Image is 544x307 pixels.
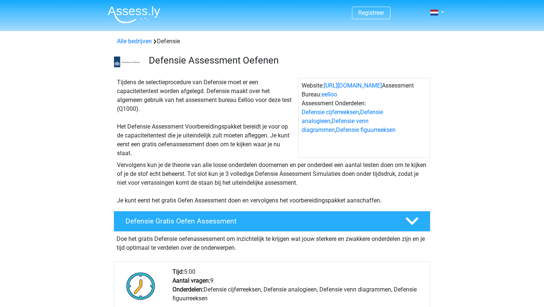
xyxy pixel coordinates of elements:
a: Defensie figuurreeksen [336,126,396,133]
b: Tijd: [172,268,184,275]
a: Registreer [358,9,384,16]
h3: Defensie Assessment Oefenen [149,55,424,66]
a: eelloo [322,91,337,98]
a: Defensie cijferreeksen [302,109,359,116]
div: Tijdens de selectieprocedure van Defensie moet er een capaciteitentest worden afgelegd. Defensie ... [114,78,298,158]
div: Vervolgens kun je de theorie van alle losse onderdelen doornemen en per onderdeel een aantal test... [114,161,430,205]
a: Defensie analogieen [302,109,383,124]
h4: Defensie Gratis Oefen Assessment [125,217,393,225]
div: Doe het gratis Defensie oefenassessment om inzichtelijk te krijgen wat jouw sterkere en zwakkere ... [114,232,430,252]
a: Defensie Gratis Oefen Assessment [111,211,433,232]
img: Klok [122,267,159,304]
div: Defensie [114,37,430,46]
img: Assessly [108,6,160,23]
b: Onderdelen: [172,286,204,293]
div: Website: Assessment Bureau: Assessment Onderdelen: , , , [298,78,430,158]
a: Alle bedrijven [117,38,152,45]
a: [URL][DOMAIN_NAME] [324,82,382,89]
a: Defensie venn diagrammen [302,117,369,133]
b: Aantal vragen: [172,277,210,284]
